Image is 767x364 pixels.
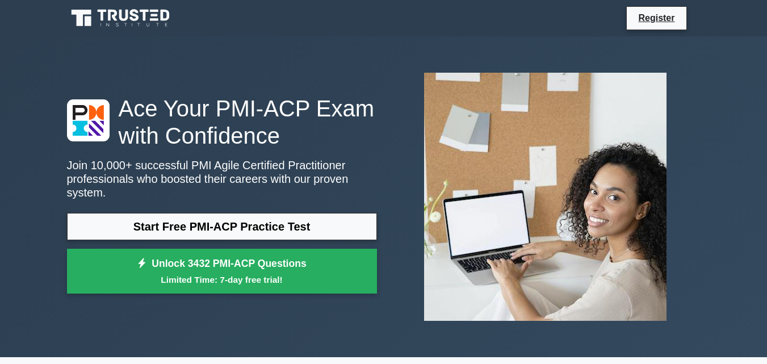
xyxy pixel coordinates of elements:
[81,273,363,286] small: Limited Time: 7-day free trial!
[67,95,377,149] h1: Ace Your PMI-ACP Exam with Confidence
[67,249,377,294] a: Unlock 3432 PMI-ACP QuestionsLimited Time: 7-day free trial!
[631,11,681,25] a: Register
[67,213,377,240] a: Start Free PMI-ACP Practice Test
[67,158,377,199] p: Join 10,000+ successful PMI Agile Certified Practitioner professionals who boosted their careers ...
